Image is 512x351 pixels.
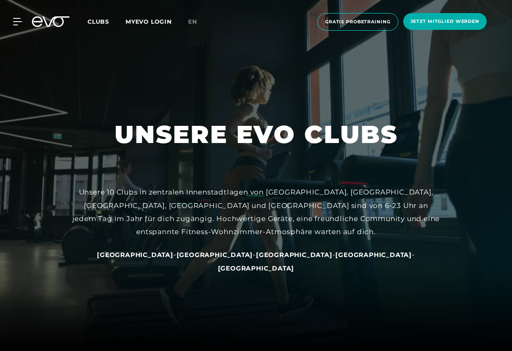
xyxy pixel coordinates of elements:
[325,18,391,25] span: Gratis Probetraining
[401,13,489,31] a: Jetzt Mitglied werden
[188,18,197,25] span: en
[218,264,294,272] a: [GEOGRAPHIC_DATA]
[177,250,253,259] a: [GEOGRAPHIC_DATA]
[218,264,294,272] span: [GEOGRAPHIC_DATA]
[256,250,332,259] a: [GEOGRAPHIC_DATA]
[335,250,412,259] a: [GEOGRAPHIC_DATA]
[315,13,401,31] a: Gratis Probetraining
[72,248,440,275] div: - - - -
[188,17,207,27] a: en
[72,186,440,238] div: Unsere 10 Clubs in zentralen Innenstadtlagen von [GEOGRAPHIC_DATA], [GEOGRAPHIC_DATA], [GEOGRAPHI...
[88,18,126,25] a: Clubs
[97,250,173,259] a: [GEOGRAPHIC_DATA]
[126,18,172,25] a: MYEVO LOGIN
[88,18,109,25] span: Clubs
[411,18,479,25] span: Jetzt Mitglied werden
[115,118,398,150] h1: UNSERE EVO CLUBS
